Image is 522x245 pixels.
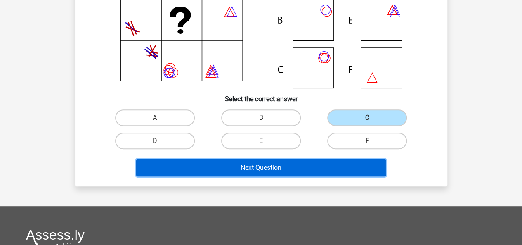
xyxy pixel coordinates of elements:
[88,88,434,103] h6: Select the correct answer
[115,109,195,126] label: A
[136,159,386,176] button: Next Question
[327,109,407,126] label: C
[115,133,195,149] label: D
[221,109,301,126] label: B
[327,133,407,149] label: F
[221,133,301,149] label: E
